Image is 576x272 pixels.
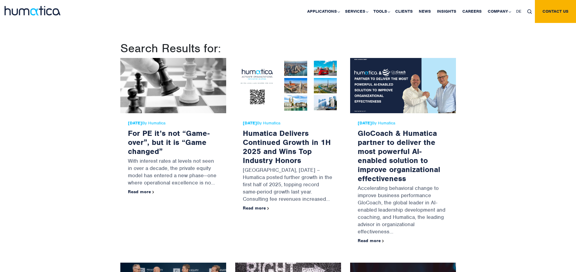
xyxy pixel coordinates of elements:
[267,207,269,210] img: arrowicon
[128,189,154,194] a: Read more
[243,205,269,211] a: Read more
[120,58,226,113] img: For PE it’s not “Game-over”, but it is “Game changed”
[358,128,440,183] a: GloCoach & Humatica partner to deliver the most powerful AI-enabled solution to improve organizat...
[358,183,448,238] p: Accelerating behavioral change to improve business performance GloCoach, the global leader in AI-...
[358,120,372,126] strong: [DATE]
[128,120,142,126] strong: [DATE]
[358,238,384,243] a: Read more
[382,240,384,242] img: arrowicon
[128,121,219,126] span: By Humatica
[120,41,456,56] h1: Search Results for:
[350,58,456,113] img: GloCoach & Humatica partner to deliver the most powerful AI-enabled solution to improve organizat...
[235,58,341,113] img: Humatica Delivers Continued Growth in 1H 2025 and Wins Top Industry Honors
[243,121,334,126] span: By Humatica
[358,121,448,126] span: By Humatica
[5,6,60,15] img: logo
[128,156,219,189] p: With interest rates at levels not seen in over a decade, the private equity model has entered a n...
[152,191,154,194] img: arrowicon
[128,128,210,156] a: For PE it’s not “Game-over”, but it is “Game changed”
[516,9,521,14] span: DE
[243,165,334,206] p: [GEOGRAPHIC_DATA], [DATE] – Humatica posted further growth in the first half of 2025, topping rec...
[243,120,257,126] strong: [DATE]
[243,128,331,165] a: Humatica Delivers Continued Growth in 1H 2025 and Wins Top Industry Honors
[527,9,532,14] img: search_icon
